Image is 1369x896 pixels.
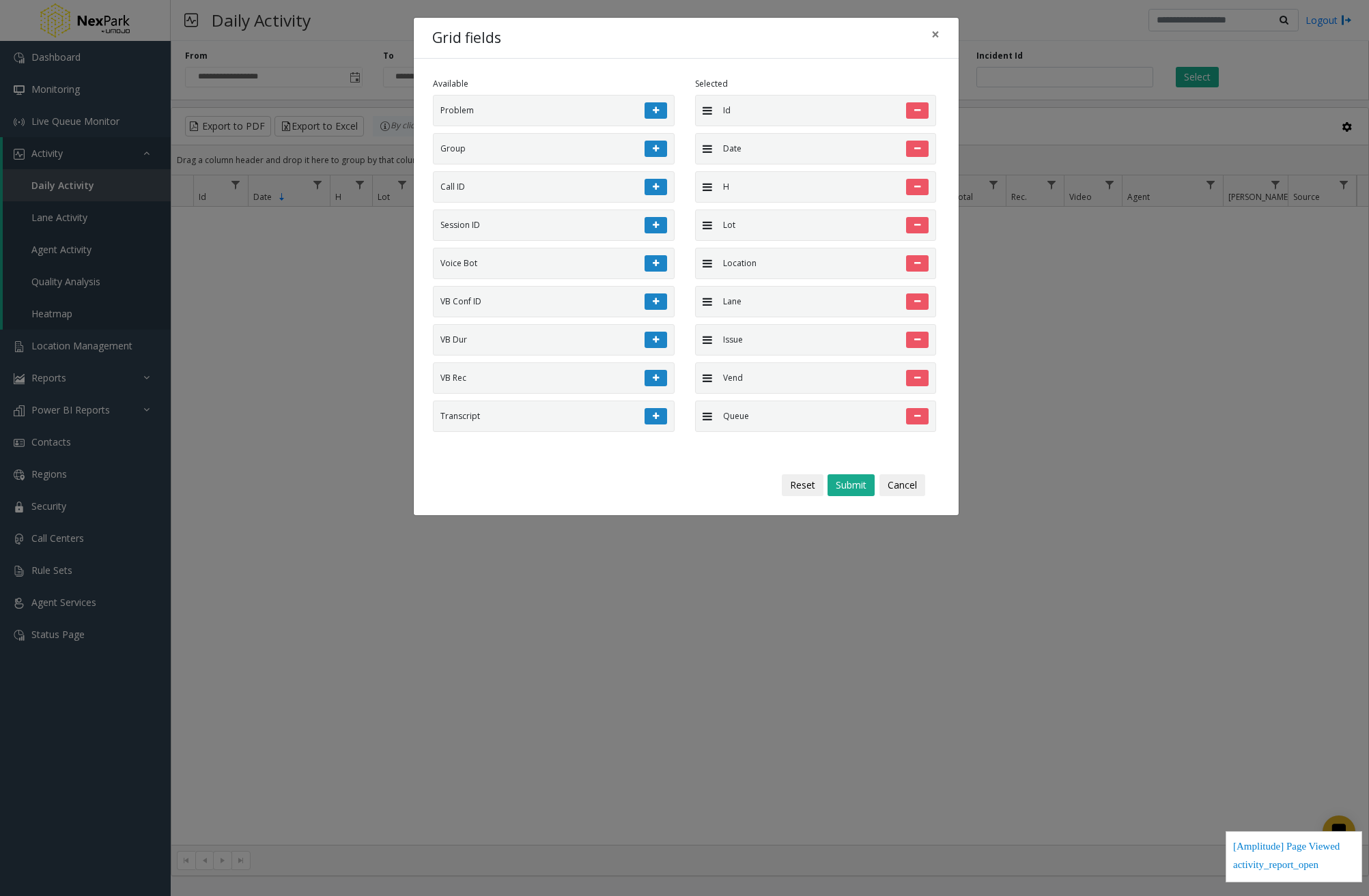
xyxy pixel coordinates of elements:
li: Lane [695,286,937,317]
li: VB Conf ID [433,286,675,317]
li: Location [695,248,937,279]
button: Close [922,18,949,51]
li: Queue [695,401,937,432]
li: Id [695,95,937,126]
li: Session ID [433,209,675,241]
label: Selected [695,78,728,90]
li: Group [433,133,675,164]
li: VB Rec [433,362,675,394]
label: Available [433,78,468,90]
li: Vend [695,362,937,394]
button: Reset [782,474,823,496]
li: Call ID [433,171,675,203]
li: Issue [695,324,937,356]
li: Transcript [433,401,675,432]
li: Date [695,133,937,164]
div: [Amplitude] Page Viewed [1233,839,1355,857]
li: Problem [433,95,675,126]
li: H [695,171,937,203]
div: activity_report_open [1233,857,1355,876]
li: Voice Bot [433,248,675,279]
li: Lot [695,209,937,241]
h4: Grid fields [432,27,501,49]
span: × [931,25,940,44]
li: VB Dur [433,324,675,356]
button: Cancel [879,474,925,496]
button: Submit [828,474,875,496]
